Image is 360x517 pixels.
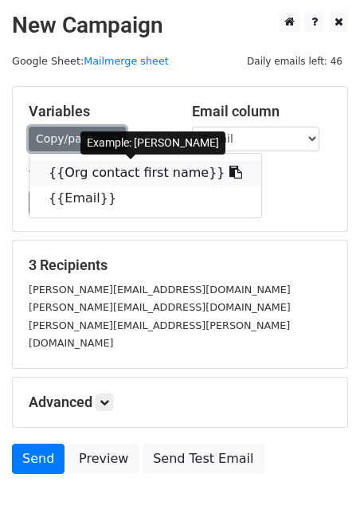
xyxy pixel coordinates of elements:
[12,55,169,67] small: Google Sheet:
[29,257,331,274] h5: 3 Recipients
[29,301,291,313] small: [PERSON_NAME][EMAIL_ADDRESS][DOMAIN_NAME]
[84,55,169,67] a: Mailmerge sheet
[29,103,168,120] h5: Variables
[280,441,360,517] iframe: Chat Widget
[143,444,264,474] a: Send Test Email
[29,160,261,186] a: {{Org contact first name}}
[29,186,261,211] a: {{Email}}
[29,284,291,296] small: [PERSON_NAME][EMAIL_ADDRESS][DOMAIN_NAME]
[29,394,331,411] h5: Advanced
[12,444,65,474] a: Send
[80,131,225,155] div: Example: [PERSON_NAME]
[29,319,290,350] small: [PERSON_NAME][EMAIL_ADDRESS][PERSON_NAME][DOMAIN_NAME]
[241,53,348,70] span: Daily emails left: 46
[192,103,331,120] h5: Email column
[68,444,139,474] a: Preview
[241,55,348,67] a: Daily emails left: 46
[12,12,348,39] h2: New Campaign
[29,127,126,151] a: Copy/paste...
